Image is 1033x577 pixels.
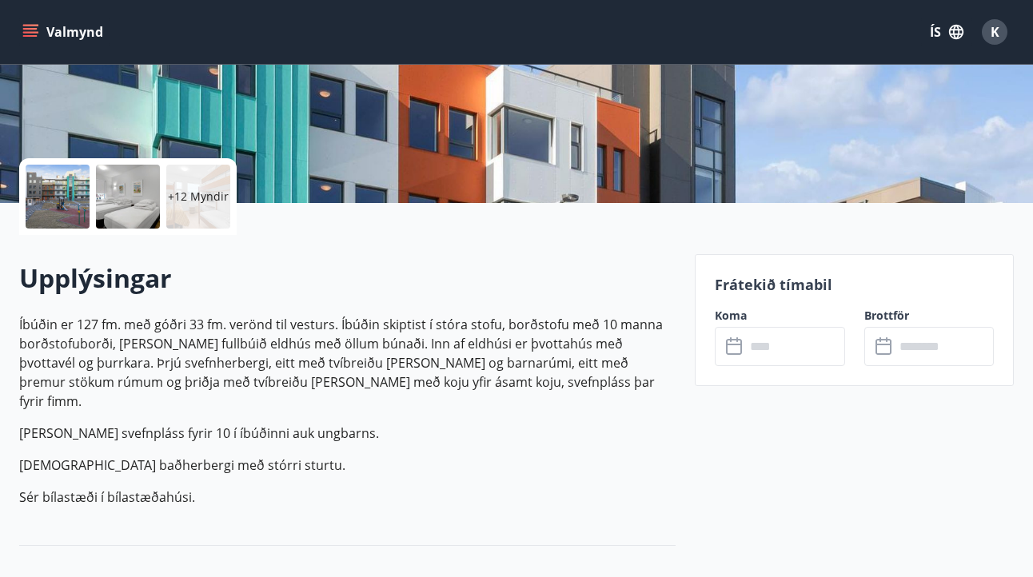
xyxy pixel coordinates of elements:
p: Íbúðin er 127 fm. með góðri 33 fm. verönd til vesturs. Íbúðin skiptist í stóra stofu, borðstofu m... [19,315,676,411]
p: Frátekið tímabil [715,274,994,295]
p: Sér bílastæði í bílastæðahúsi. [19,487,676,507]
button: menu [19,18,110,46]
label: Brottför [864,308,994,324]
span: K [991,23,999,41]
h2: Upplýsingar [19,261,676,296]
p: [PERSON_NAME] svefnpláss fyrir 10 í íbúðinni auk ungbarns. [19,424,676,443]
p: [DEMOGRAPHIC_DATA] baðherbergi með stórri sturtu. [19,456,676,475]
p: +12 Myndir [168,189,229,205]
button: ÍS [921,18,972,46]
button: K [975,13,1014,51]
label: Koma [715,308,844,324]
